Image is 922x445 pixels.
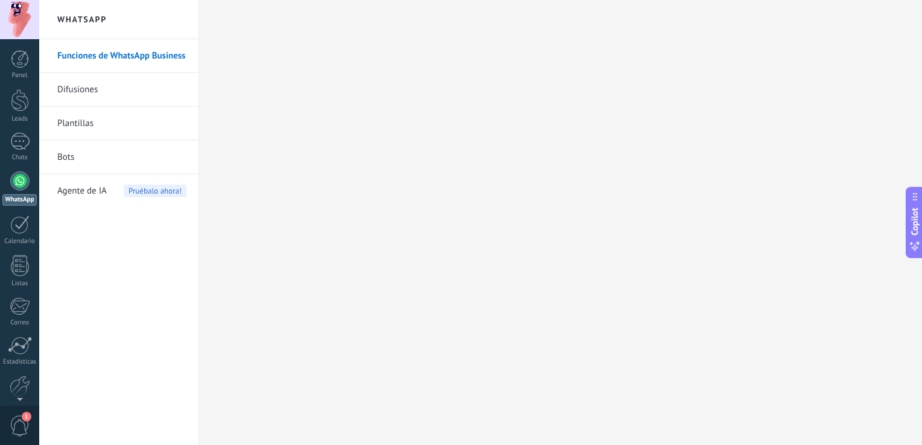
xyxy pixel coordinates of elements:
[124,185,186,197] span: Pruébalo ahora!
[909,208,921,236] span: Copilot
[2,154,37,162] div: Chats
[57,107,186,140] a: Plantillas
[2,194,37,206] div: WhatsApp
[2,319,37,327] div: Correo
[2,238,37,245] div: Calendario
[57,174,107,208] span: Agente de IA
[2,358,37,366] div: Estadísticas
[39,174,199,207] li: Agente de IA
[2,72,37,80] div: Panel
[57,73,186,107] a: Difusiones
[57,174,186,208] a: Agente de IAPruébalo ahora!
[57,140,186,174] a: Bots
[2,280,37,288] div: Listas
[39,39,199,73] li: Funciones de WhatsApp Business
[22,412,31,421] span: 1
[2,115,37,123] div: Leads
[39,140,199,174] li: Bots
[57,39,186,73] a: Funciones de WhatsApp Business
[39,107,199,140] li: Plantillas
[39,73,199,107] li: Difusiones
